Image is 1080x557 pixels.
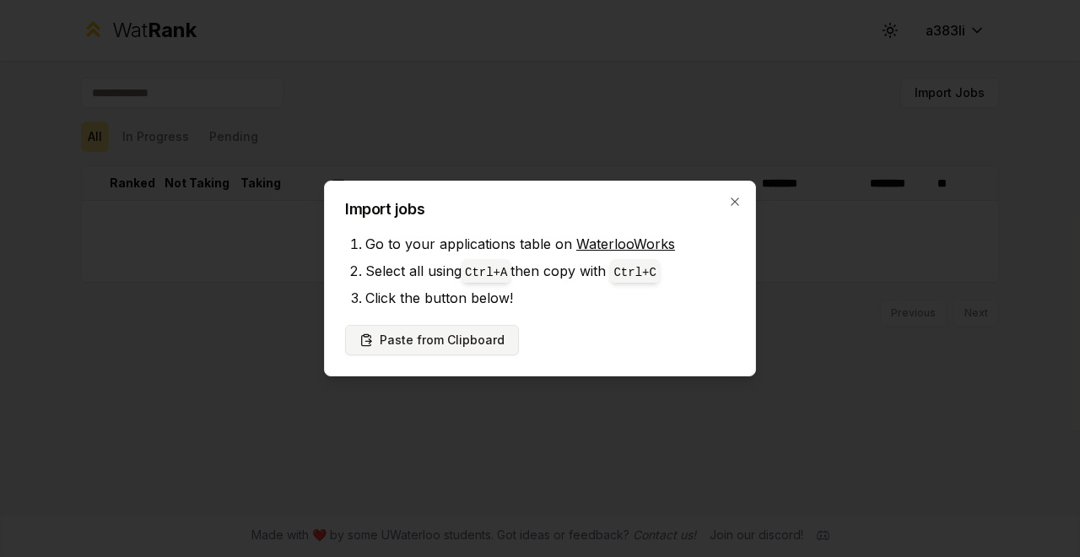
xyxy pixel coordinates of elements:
[365,257,735,284] li: Select all using then copy with
[465,266,507,279] code: Ctrl+ A
[345,325,519,355] button: Paste from Clipboard
[365,230,735,257] li: Go to your applications table on
[345,202,735,217] h2: Import jobs
[576,235,675,252] a: WaterlooWorks
[613,266,656,279] code: Ctrl+ C
[365,284,735,311] li: Click the button below!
